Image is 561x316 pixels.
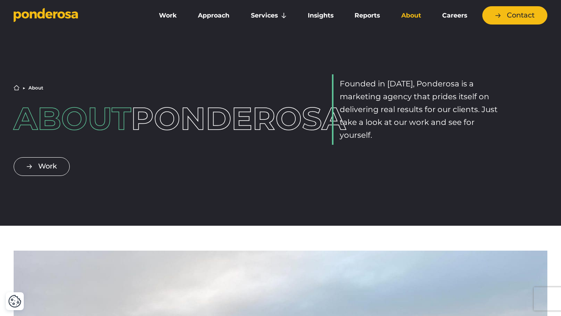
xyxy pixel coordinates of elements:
a: Contact [482,6,547,25]
a: Services [242,7,296,24]
a: Home [14,85,19,91]
a: Insights [299,7,342,24]
a: Approach [189,7,238,24]
a: Work [150,7,186,24]
li: ▶︎ [23,86,25,90]
li: About [28,86,43,90]
h1: Ponderosa [14,103,229,134]
button: Cookie Settings [8,295,21,308]
span: About [14,100,131,137]
a: Work [14,157,70,176]
a: Careers [433,7,476,24]
a: Reports [346,7,389,24]
p: Founded in [DATE], Ponderosa is a marketing agency that prides itself on delivering real results ... [340,77,502,142]
img: Revisit consent button [8,295,21,308]
a: About [392,7,430,24]
a: Go to homepage [14,8,138,23]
